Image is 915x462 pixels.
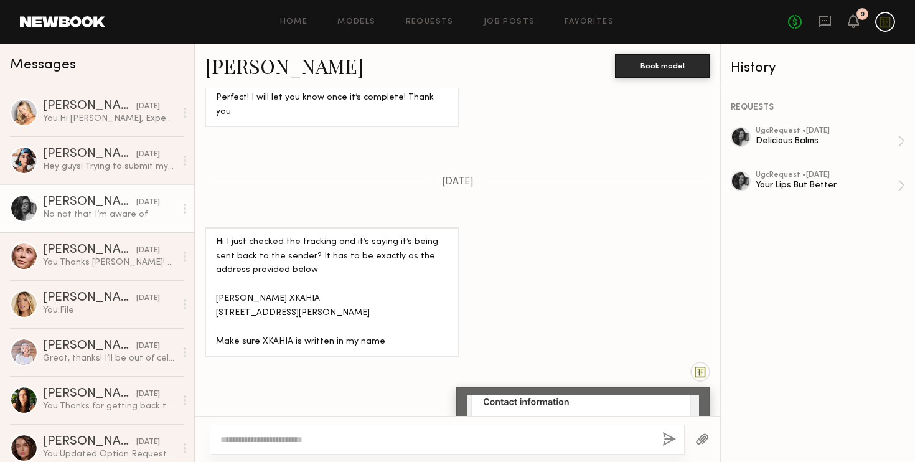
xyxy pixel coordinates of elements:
[136,101,160,113] div: [DATE]
[43,161,176,172] div: Hey guys! Trying to submit my content ! Do you have a Dropbox link for raw files ?
[731,61,905,75] div: History
[205,52,364,79] a: [PERSON_NAME]
[43,100,136,113] div: [PERSON_NAME]
[43,304,176,316] div: You: File
[216,91,448,120] div: Perfect! I will let you know once it’s complete! Thank you
[136,197,160,209] div: [DATE]
[43,400,176,412] div: You: Thanks for getting back to us! We'll keep you in mind for the next one! xx
[43,209,176,220] div: No not that I’m aware of
[43,148,136,161] div: [PERSON_NAME]
[756,171,898,179] div: ugc Request • [DATE]
[43,388,136,400] div: [PERSON_NAME]
[10,58,76,72] span: Messages
[136,149,160,161] div: [DATE]
[756,171,905,200] a: ugcRequest •[DATE]Your Lips But Better
[756,179,898,191] div: Your Lips But Better
[43,436,136,448] div: [PERSON_NAME]
[43,244,136,257] div: [PERSON_NAME]
[43,448,176,460] div: You: Updated Option Request
[756,135,898,147] div: Delicious Balms
[442,177,474,187] span: [DATE]
[615,54,710,78] button: Book model
[337,18,375,26] a: Models
[565,18,614,26] a: Favorites
[43,196,136,209] div: [PERSON_NAME]
[43,257,176,268] div: You: Thanks [PERSON_NAME]! We will let our team know. xx
[860,11,865,18] div: 9
[216,235,448,350] div: Hi I just checked the tracking and it’s saying it’s being sent back to the sender? It has to be e...
[280,18,308,26] a: Home
[43,292,136,304] div: [PERSON_NAME]
[136,245,160,257] div: [DATE]
[43,340,136,352] div: [PERSON_NAME]
[406,18,454,26] a: Requests
[731,103,905,112] div: REQUESTS
[756,127,905,156] a: ugcRequest •[DATE]Delicious Balms
[136,436,160,448] div: [DATE]
[136,389,160,400] div: [DATE]
[615,60,710,70] a: Book model
[43,113,176,125] div: You: Hi [PERSON_NAME], Expected delivery [DATE] 08:00PM!
[136,341,160,352] div: [DATE]
[43,352,176,364] div: Great, thanks! I’ll be out of cell service here and there but will check messages whenever I have...
[136,293,160,304] div: [DATE]
[756,127,898,135] div: ugc Request • [DATE]
[484,18,535,26] a: Job Posts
